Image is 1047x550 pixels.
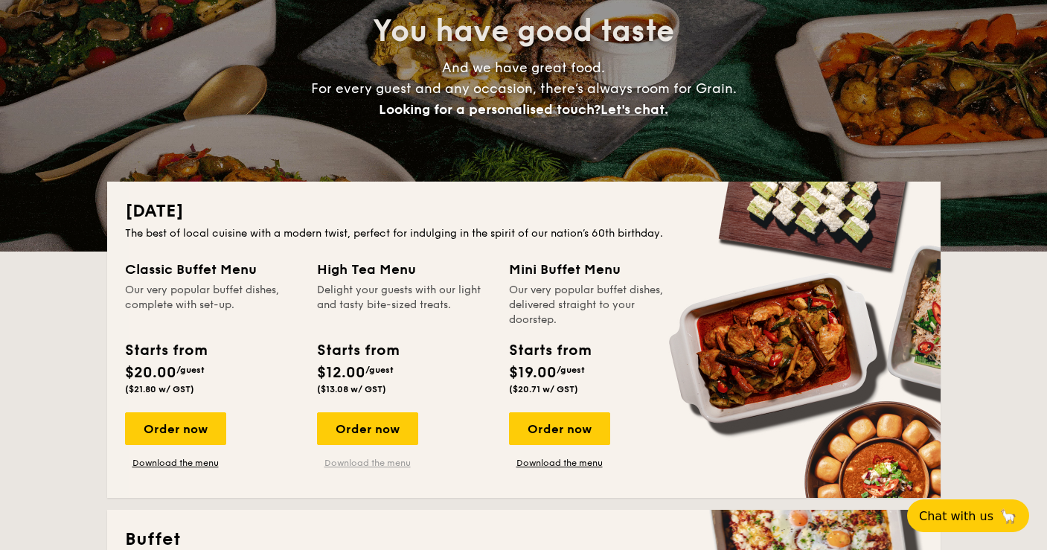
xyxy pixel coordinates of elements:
[509,259,683,280] div: Mini Buffet Menu
[317,259,491,280] div: High Tea Menu
[919,509,993,523] span: Chat with us
[557,365,585,375] span: /guest
[176,365,205,375] span: /guest
[365,365,394,375] span: /guest
[601,101,668,118] span: Let's chat.
[373,13,674,49] span: You have good taste
[125,259,299,280] div: Classic Buffet Menu
[509,412,610,445] div: Order now
[125,364,176,382] span: $20.00
[509,339,590,362] div: Starts from
[125,412,226,445] div: Order now
[999,508,1017,525] span: 🦙
[125,199,923,223] h2: [DATE]
[379,101,601,118] span: Looking for a personalised touch?
[509,457,610,469] a: Download the menu
[907,499,1029,532] button: Chat with us🦙
[125,457,226,469] a: Download the menu
[317,384,386,394] span: ($13.08 w/ GST)
[125,339,206,362] div: Starts from
[317,457,418,469] a: Download the menu
[509,364,557,382] span: $19.00
[317,364,365,382] span: $12.00
[317,283,491,327] div: Delight your guests with our light and tasty bite-sized treats.
[311,60,737,118] span: And we have great food. For every guest and any occasion, there’s always room for Grain.
[317,339,398,362] div: Starts from
[509,384,578,394] span: ($20.71 w/ GST)
[317,412,418,445] div: Order now
[509,283,683,327] div: Our very popular buffet dishes, delivered straight to your doorstep.
[125,226,923,241] div: The best of local cuisine with a modern twist, perfect for indulging in the spirit of our nation’...
[125,384,194,394] span: ($21.80 w/ GST)
[125,283,299,327] div: Our very popular buffet dishes, complete with set-up.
